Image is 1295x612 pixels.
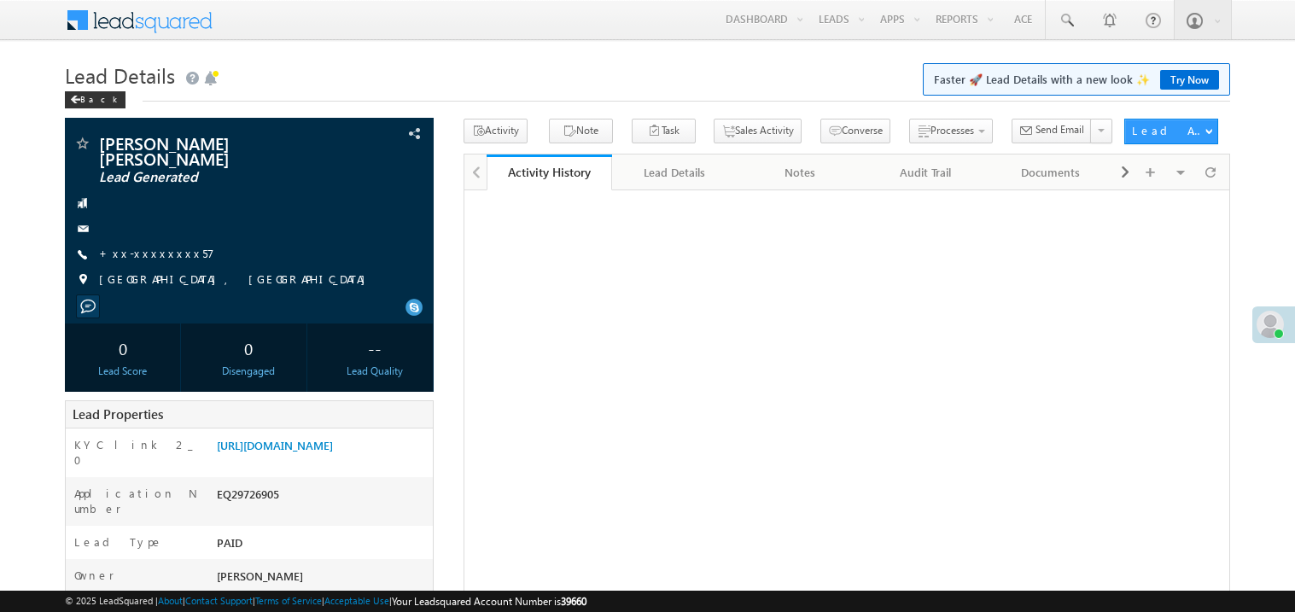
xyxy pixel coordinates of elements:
div: Audit Trail [877,162,973,183]
label: KYC link 2_0 [74,437,199,468]
span: Send Email [1035,122,1084,137]
a: Back [65,90,134,105]
span: [GEOGRAPHIC_DATA], [GEOGRAPHIC_DATA] [99,271,374,289]
span: Lead Details [65,61,175,89]
a: +xx-xxxxxxxx57 [99,246,214,260]
div: 0 [69,332,177,364]
span: [PERSON_NAME] [PERSON_NAME] [99,135,328,166]
button: Activity [464,119,528,143]
div: Back [65,91,125,108]
div: Activity History [499,164,599,180]
a: Activity History [487,154,612,190]
a: Lead Details [612,154,738,190]
a: Notes [738,154,863,190]
a: Contact Support [185,595,253,606]
a: Documents [989,154,1114,190]
a: Audit Trail [863,154,989,190]
button: Lead Actions [1124,119,1218,144]
a: Terms of Service [255,595,322,606]
button: Note [549,119,613,143]
div: Lead Quality [321,364,429,379]
label: Lead Type [74,534,163,550]
span: 39660 [561,595,586,608]
button: Send Email [1012,119,1092,143]
div: 0 [195,332,302,364]
button: Task [632,119,696,143]
span: Your Leadsquared Account Number is [392,595,586,608]
div: Lead Actions [1132,123,1205,138]
div: Notes [751,162,848,183]
button: Processes [909,119,993,143]
label: Owner [74,568,114,583]
span: [PERSON_NAME] [217,568,303,583]
button: Converse [820,119,890,143]
button: Sales Activity [714,119,802,143]
span: Lead Properties [73,405,163,423]
a: About [158,595,183,606]
div: -- [321,332,429,364]
div: Disengaged [195,364,302,379]
a: Try Now [1160,70,1219,90]
div: Lead Details [626,162,722,183]
span: Processes [930,124,974,137]
div: EQ29726905 [213,486,433,510]
a: Acceptable Use [324,595,389,606]
div: Lead Score [69,364,177,379]
span: Faster 🚀 Lead Details with a new look ✨ [934,71,1219,88]
span: Lead Generated [99,169,328,186]
div: Documents [1002,162,1099,183]
a: [URL][DOMAIN_NAME] [217,438,333,452]
span: © 2025 LeadSquared | | | | | [65,593,586,609]
div: PAID [213,534,433,558]
label: Application Number [74,486,199,516]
